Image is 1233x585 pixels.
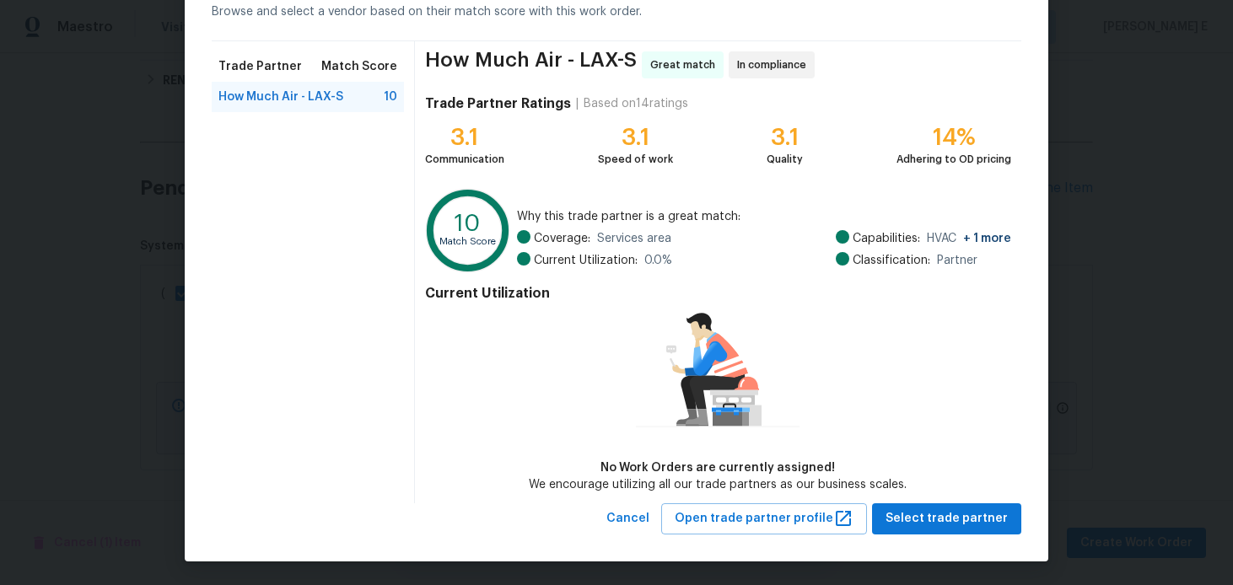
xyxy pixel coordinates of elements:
h4: Current Utilization [425,285,1011,302]
span: Current Utilization: [534,252,638,269]
span: Capabilities: [853,230,920,247]
div: Based on 14 ratings [584,95,688,112]
span: 0.0 % [644,252,672,269]
div: | [571,95,584,112]
span: 10 [384,89,397,105]
h4: Trade Partner Ratings [425,95,571,112]
button: Cancel [600,503,656,534]
button: Select trade partner [872,503,1021,534]
span: Cancel [606,508,649,529]
span: Trade Partner [218,58,302,75]
div: Quality [767,151,803,168]
span: Select trade partner [886,508,1008,529]
div: 3.1 [425,129,504,146]
text: 10 [455,212,481,235]
span: Services area [597,230,671,247]
span: Why this trade partner is a great match: [517,208,1011,225]
span: Classification: [853,252,930,269]
span: Open trade partner profile [675,508,853,529]
div: 3.1 [598,129,673,146]
button: Open trade partner profile [661,503,867,534]
div: Speed of work [598,151,673,168]
div: We encourage utilizing all our trade partners as our business scales. [529,476,907,493]
span: How Much Air - LAX-S [425,51,637,78]
div: Adhering to OD pricing [896,151,1011,168]
span: HVAC [927,230,1011,247]
span: Great match [650,56,722,73]
div: Communication [425,151,504,168]
text: Match Score [439,237,496,246]
span: Partner [937,252,977,269]
span: Coverage: [534,230,590,247]
span: + 1 more [963,233,1011,244]
span: In compliance [737,56,813,73]
div: 3.1 [767,129,803,146]
span: Match Score [321,58,397,75]
div: No Work Orders are currently assigned! [529,459,907,476]
div: 14% [896,129,1011,146]
span: How Much Air - LAX-S [218,89,343,105]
